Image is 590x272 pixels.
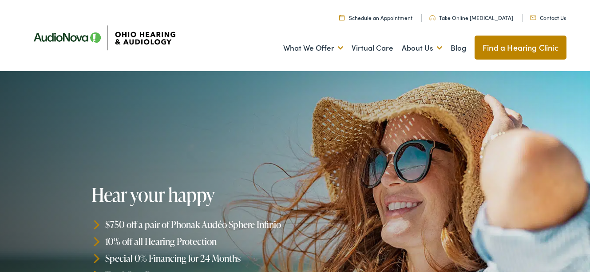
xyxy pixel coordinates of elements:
[429,14,513,21] a: Take Online [MEDICAL_DATA]
[530,14,566,21] a: Contact Us
[339,15,344,20] img: Calendar Icon to schedule a hearing appointment in Cincinnati, OH
[91,250,298,267] li: Special 0% Financing for 24 Months
[451,32,466,64] a: Blog
[283,32,343,64] a: What We Offer
[475,36,566,60] a: Find a Hearing Clinic
[339,14,412,21] a: Schedule an Appointment
[429,15,436,20] img: Headphones icone to schedule online hearing test in Cincinnati, OH
[352,32,393,64] a: Virtual Care
[91,233,298,250] li: 10% off all Hearing Protection
[91,216,298,233] li: $750 off a pair of Phonak Audéo Sphere Infinio
[91,184,298,205] h1: Hear your happy
[530,16,536,20] img: Mail icon representing email contact with Ohio Hearing in Cincinnati, OH
[402,32,442,64] a: About Us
